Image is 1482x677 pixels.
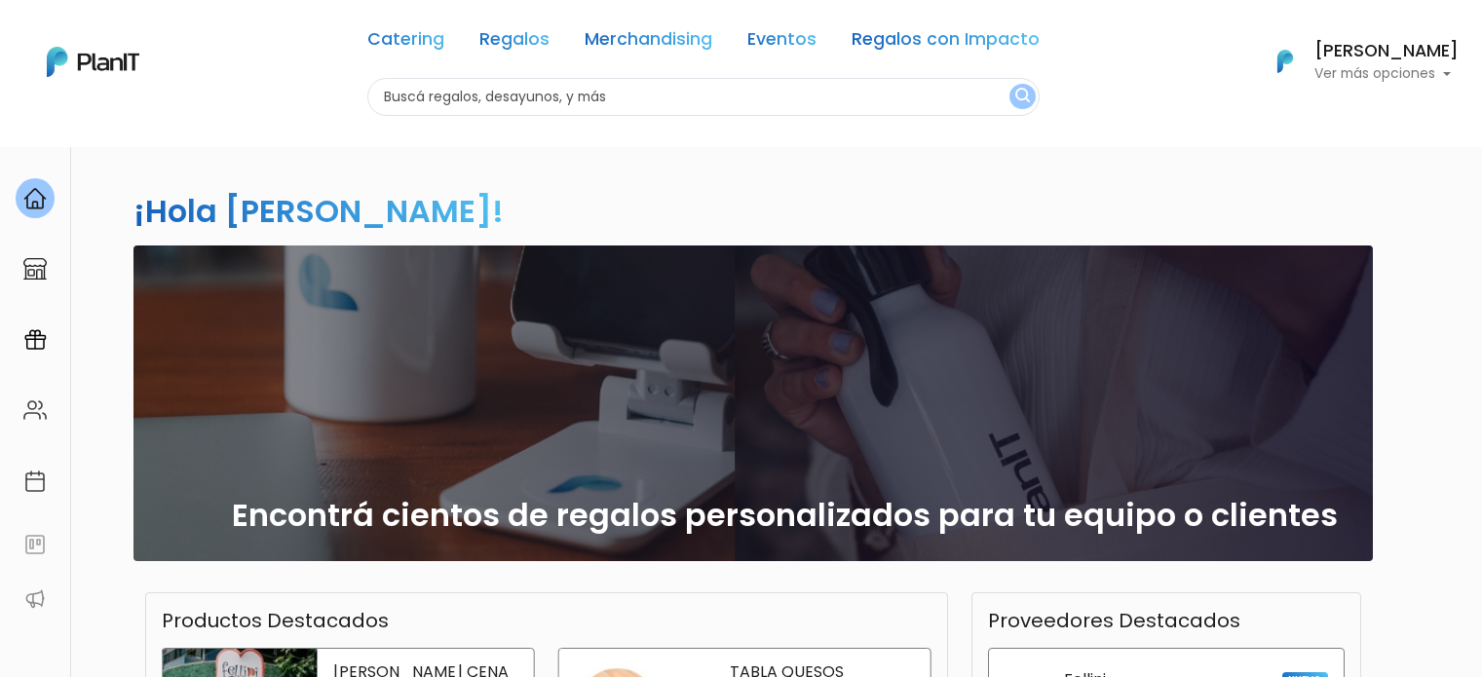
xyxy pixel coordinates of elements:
[23,187,47,210] img: home-e721727adea9d79c4d83392d1f703f7f8bce08238fde08b1acbfd93340b81755.svg
[988,609,1240,632] h3: Proveedores Destacados
[23,257,47,281] img: marketplace-4ceaa7011d94191e9ded77b95e3339b90024bf715f7c57f8cf31f2d8c509eaba.svg
[1264,40,1307,83] img: PlanIt Logo
[23,398,47,422] img: people-662611757002400ad9ed0e3c099ab2801c6687ba6c219adb57efc949bc21e19d.svg
[852,31,1040,55] a: Regalos con Impacto
[23,533,47,556] img: feedback-78b5a0c8f98aac82b08bfc38622c3050aee476f2c9584af64705fc4e61158814.svg
[23,328,47,352] img: campaigns-02234683943229c281be62815700db0a1741e53638e28bf9629b52c665b00959.svg
[1314,67,1459,81] p: Ver más opciones
[367,78,1040,116] input: Buscá regalos, desayunos, y más
[232,497,1338,534] h2: Encontrá cientos de regalos personalizados para tu equipo o clientes
[747,31,817,55] a: Eventos
[23,470,47,493] img: calendar-87d922413cdce8b2cf7b7f5f62616a5cf9e4887200fb71536465627b3292af00.svg
[479,31,550,55] a: Regalos
[367,31,444,55] a: Catering
[1252,36,1459,87] button: PlanIt Logo [PERSON_NAME] Ver más opciones
[1015,88,1030,106] img: search_button-432b6d5273f82d61273b3651a40e1bd1b912527efae98b1b7a1b2c0702e16a8d.svg
[1314,43,1459,60] h6: [PERSON_NAME]
[47,47,139,77] img: PlanIt Logo
[585,31,712,55] a: Merchandising
[162,609,389,632] h3: Productos Destacados
[133,189,504,233] h2: ¡Hola [PERSON_NAME]!
[23,587,47,611] img: partners-52edf745621dab592f3b2c58e3bca9d71375a7ef29c3b500c9f145b62cc070d4.svg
